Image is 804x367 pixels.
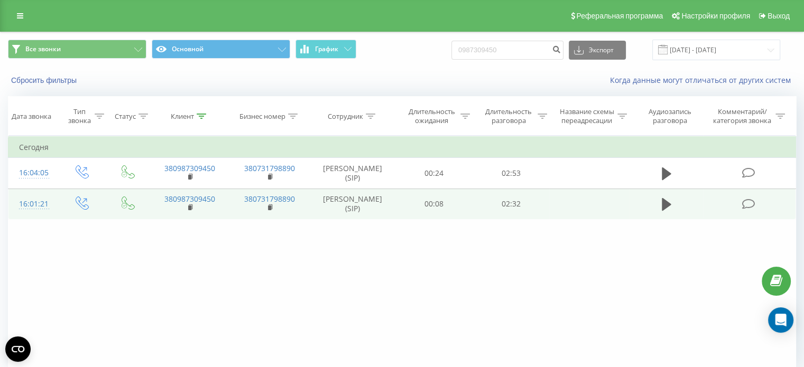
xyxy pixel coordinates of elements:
button: Сбросить фильтры [8,76,82,85]
div: Бизнес номер [239,112,285,121]
div: Название схемы переадресации [559,107,615,125]
div: Длительность разговора [482,107,535,125]
td: [PERSON_NAME] (SIP) [310,189,396,219]
div: 16:04:05 [19,163,47,183]
td: 02:53 [473,158,549,189]
a: 380987309450 [164,163,215,173]
div: Аудиозапись разговора [639,107,701,125]
div: Комментарий/категория звонка [711,107,773,125]
button: График [295,40,356,59]
div: Длительность ожидания [405,107,458,125]
td: 00:08 [396,189,473,219]
a: Когда данные могут отличаться от других систем [610,75,796,85]
span: График [315,45,338,53]
div: Open Intercom Messenger [768,307,793,333]
td: Сегодня [8,137,796,158]
a: 380987309450 [164,194,215,204]
div: Клиент [171,112,194,121]
span: Настройки профиля [681,12,750,20]
span: Выход [768,12,790,20]
span: Реферальная программа [576,12,663,20]
a: 380731798890 [244,163,295,173]
button: Open CMP widget [5,336,31,362]
div: 16:01:21 [19,194,47,214]
div: Сотрудник [328,112,363,121]
input: Поиск по номеру [451,41,563,60]
a: 380731798890 [244,194,295,204]
td: [PERSON_NAME] (SIP) [310,158,396,189]
button: Основной [152,40,290,59]
div: Дата звонка [12,112,51,121]
button: Все звонки [8,40,146,59]
span: Все звонки [25,45,61,53]
td: 02:32 [473,189,549,219]
td: 00:24 [396,158,473,189]
div: Статус [115,112,136,121]
button: Экспорт [569,41,626,60]
div: Тип звонка [67,107,91,125]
